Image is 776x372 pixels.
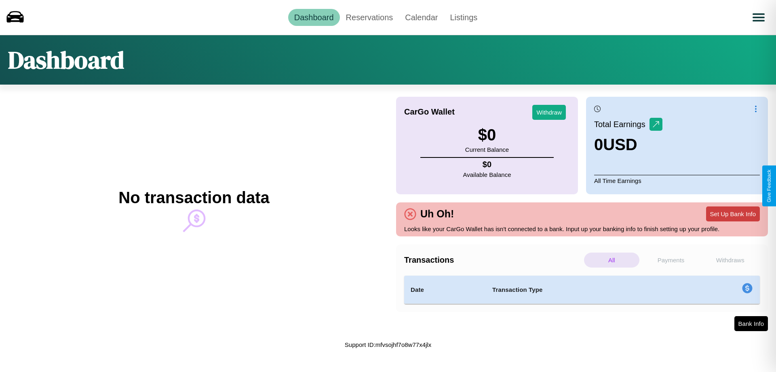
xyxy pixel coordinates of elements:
a: Calendar [399,9,444,26]
p: Looks like your CarGo Wallet has isn't connected to a bank. Input up your banking info to finish ... [404,223,760,234]
button: Withdraw [532,105,566,120]
h2: No transaction data [118,189,269,207]
p: Withdraws [702,253,758,268]
table: simple table [404,276,760,304]
div: Give Feedback [766,170,772,202]
a: Reservations [340,9,399,26]
button: Set Up Bank Info [706,206,760,221]
h4: $ 0 [463,160,511,169]
p: Total Earnings [594,117,649,132]
h4: Uh Oh! [416,208,458,220]
a: Listings [444,9,483,26]
p: All Time Earnings [594,175,760,186]
a: Dashboard [288,9,340,26]
p: All [584,253,639,268]
p: Available Balance [463,169,511,180]
button: Open menu [747,6,770,29]
h4: Transactions [404,255,582,265]
h1: Dashboard [8,43,124,77]
button: Bank Info [734,316,768,331]
p: Payments [643,253,699,268]
h4: Transaction Type [492,285,676,295]
h3: $ 0 [465,126,509,144]
h3: 0 USD [594,136,662,154]
p: Support ID: mfvsojhf7o8w77x4jlx [345,339,431,350]
h4: CarGo Wallet [404,107,455,117]
h4: Date [411,285,479,295]
p: Current Balance [465,144,509,155]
